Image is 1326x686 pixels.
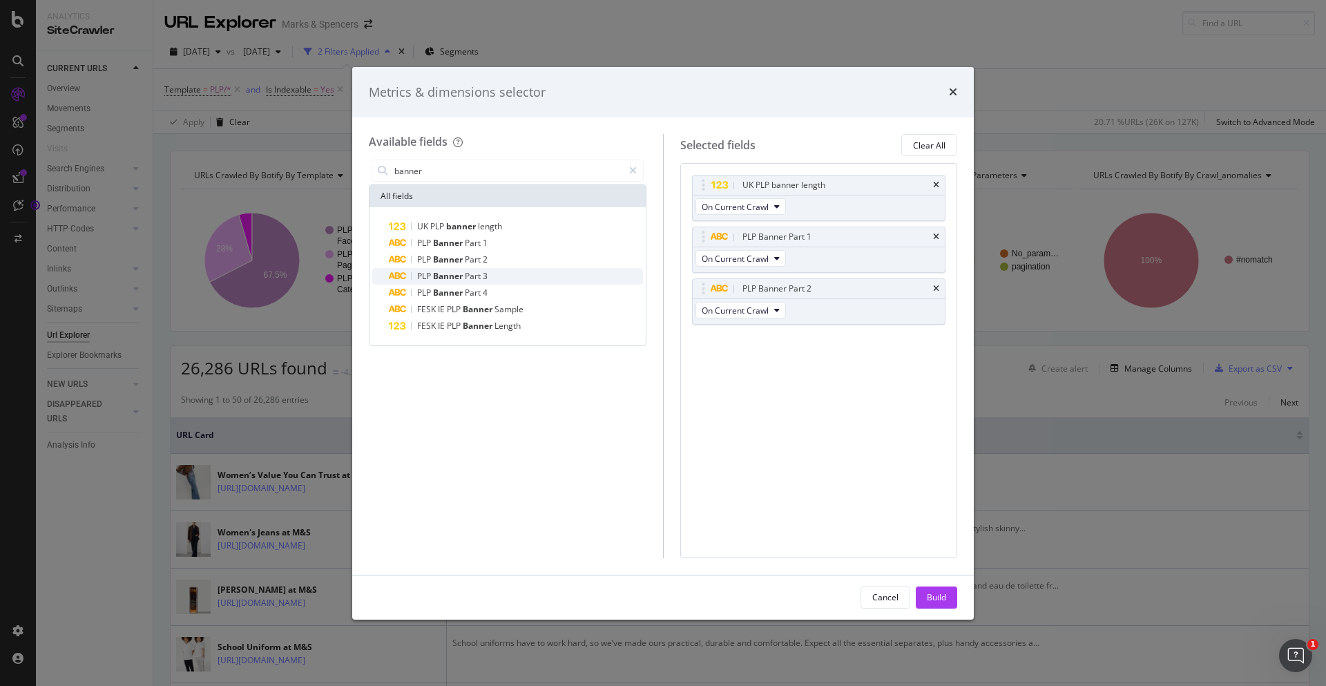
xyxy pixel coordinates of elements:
div: times [933,285,939,293]
span: 4 [483,287,488,298]
span: FESK [417,303,438,315]
div: PLP Banner Part 2 [742,282,811,296]
span: banner [446,220,478,232]
span: Banner [463,320,494,332]
div: Clear All [913,140,945,151]
div: UK PLP banner length [742,178,825,192]
span: PLP [417,254,433,265]
button: Cancel [861,587,910,609]
span: Part [465,270,483,282]
span: Length [494,320,521,332]
span: FESK [417,320,438,332]
span: 2 [483,254,488,265]
span: Part [465,287,483,298]
span: PLP [447,320,463,332]
div: Cancel [872,591,899,603]
span: Banner [463,303,494,315]
div: Selected fields [680,137,756,153]
span: Part [465,237,483,249]
button: Clear All [901,134,957,156]
span: On Current Crawl [702,305,769,316]
div: PLP Banner Part 1timesOn Current Crawl [692,227,946,273]
span: Sample [494,303,523,315]
input: Search by field name [393,160,623,181]
div: PLP Banner Part 1 [742,230,811,244]
div: All fields [369,185,646,207]
button: On Current Crawl [695,250,786,267]
span: PLP [417,270,433,282]
span: Banner [433,254,465,265]
span: PLP [417,237,433,249]
span: 1 [483,237,488,249]
span: length [478,220,502,232]
span: UK [417,220,430,232]
div: Build [927,591,946,603]
div: Metrics & dimensions selector [369,84,546,102]
span: PLP [447,303,463,315]
div: modal [352,67,974,620]
div: PLP Banner Part 2timesOn Current Crawl [692,278,946,325]
span: 3 [483,270,488,282]
span: On Current Crawl [702,253,769,265]
iframe: Intercom live chat [1279,639,1312,672]
span: Banner [433,287,465,298]
div: Available fields [369,134,448,149]
span: IE [438,303,447,315]
div: UK PLP banner lengthtimesOn Current Crawl [692,175,946,221]
div: times [949,84,957,102]
span: 1 [1307,639,1318,650]
button: Build [916,587,957,609]
span: IE [438,320,447,332]
div: times [933,181,939,189]
span: Part [465,254,483,265]
div: times [933,233,939,241]
span: PLP [417,287,433,298]
span: Banner [433,237,465,249]
button: On Current Crawl [695,198,786,215]
span: PLP [430,220,446,232]
button: On Current Crawl [695,302,786,318]
span: On Current Crawl [702,201,769,213]
span: Banner [433,270,465,282]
